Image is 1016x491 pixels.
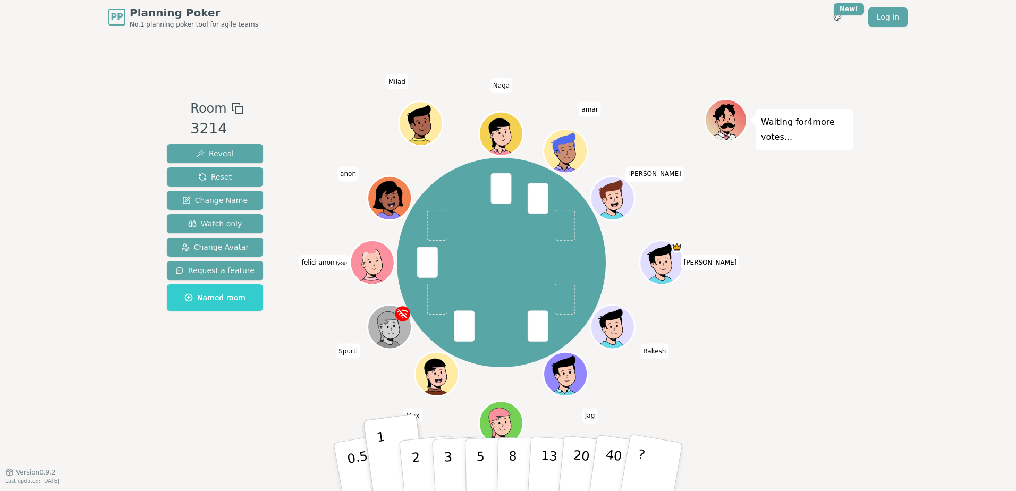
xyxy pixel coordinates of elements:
span: Click to change your name [579,102,600,117]
button: Change Avatar [167,238,263,257]
span: No.1 planning poker tool for agile teams [130,20,258,29]
button: Named room [167,284,263,311]
button: Watch only [167,214,263,233]
button: Reset [167,167,263,187]
div: New! [834,3,864,15]
span: Room [190,99,226,118]
button: Change Name [167,191,263,210]
a: Log in [868,7,908,27]
span: Reset [198,172,232,182]
span: Version 0.9.2 [16,468,56,477]
span: Click to change your name [336,343,360,358]
span: Named room [184,292,245,303]
span: Change Name [182,195,248,206]
div: 3214 [190,118,243,140]
span: Click to change your name [337,166,359,181]
span: Click to change your name [625,166,684,181]
span: Chris is the host [672,242,683,253]
p: Waiting for 4 more votes... [761,115,848,145]
button: Reveal [167,144,263,163]
span: PP [111,11,123,23]
span: Click to change your name [640,343,668,358]
p: 1 [376,429,392,487]
a: PPPlanning PokerNo.1 planning poker tool for agile teams [108,5,258,29]
span: Watch only [188,218,242,229]
button: New! [828,7,847,27]
span: Change Avatar [181,242,249,252]
span: Click to change your name [681,255,740,270]
span: Last updated: [DATE] [5,478,60,484]
span: Click to change your name [386,74,408,89]
span: Click to change your name [404,408,422,423]
span: Click to change your name [582,408,598,423]
span: Click to change your name [490,78,512,93]
button: Click to change your avatar [352,242,393,283]
button: Version0.9.2 [5,468,56,477]
span: Click to change your name [299,255,350,270]
button: Request a feature [167,261,263,280]
span: (you) [335,261,348,266]
span: Request a feature [175,265,255,276]
span: Planning Poker [130,5,258,20]
span: Reveal [196,148,234,159]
